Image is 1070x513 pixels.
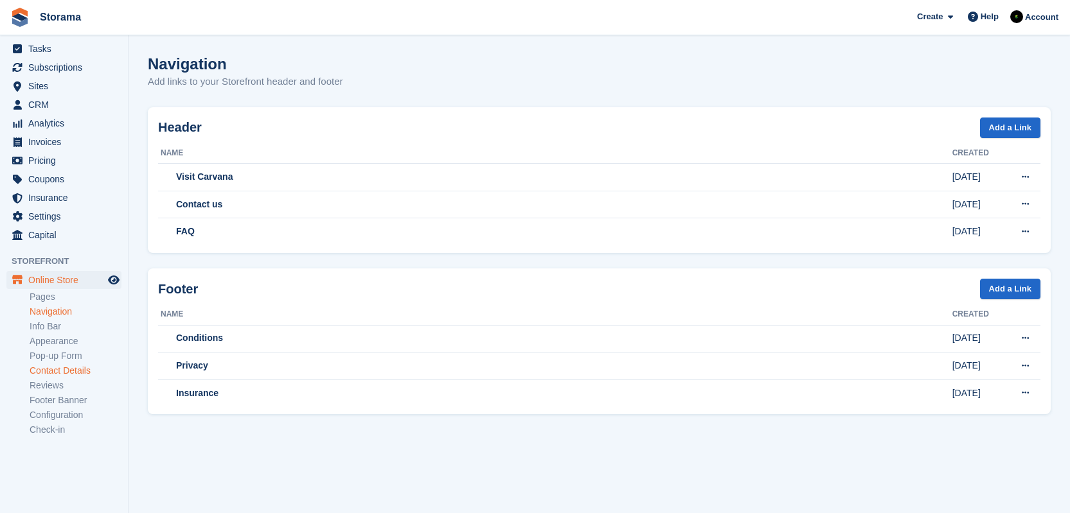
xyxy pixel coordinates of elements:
a: Pages [30,291,121,303]
a: menu [6,271,121,289]
span: Help [981,10,999,23]
a: menu [6,58,121,76]
td: [DATE] [952,379,1003,406]
td: [DATE] [952,325,1003,352]
span: Coupons [28,170,105,188]
a: Pop-up Form [30,350,121,362]
div: Visit Carvana [161,170,952,184]
span: Settings [28,207,105,225]
span: Insurance [28,189,105,207]
span: Account [1025,11,1058,24]
span: Invoices [28,133,105,151]
a: menu [6,77,121,95]
th: Created [952,304,1003,325]
span: Create [917,10,943,23]
span: Tasks [28,40,105,58]
span: Capital [28,226,105,244]
a: Add a Link [980,279,1040,300]
th: Name [158,304,952,325]
a: menu [6,189,121,207]
img: Stuart Pratt [1010,10,1023,23]
a: Reviews [30,379,121,392]
a: Navigation [30,306,121,318]
img: stora-icon-8386f47178a22dfd0bd8f6a31ec36ba5ce8667c1dd55bd0f319d3a0aa187defe.svg [10,8,30,27]
span: Pricing [28,152,105,170]
span: CRM [28,96,105,114]
div: Contact us [161,198,952,211]
a: Storama [35,6,86,28]
a: Appearance [30,335,121,347]
a: menu [6,40,121,58]
span: Subscriptions [28,58,105,76]
a: Contact Details [30,365,121,377]
a: menu [6,114,121,132]
a: Info Bar [30,320,121,333]
div: Privacy [161,359,952,372]
th: Name [158,143,952,164]
a: menu [6,170,121,188]
a: Preview store [106,272,121,288]
a: Configuration [30,409,121,421]
p: Add links to your Storefront header and footer [148,74,343,89]
td: [DATE] [952,164,1003,191]
span: Online Store [28,271,105,289]
span: Storefront [12,255,128,268]
td: [DATE] [952,352,1003,380]
a: menu [6,207,121,225]
div: Insurance [161,387,952,400]
span: Analytics [28,114,105,132]
th: Created [952,143,1003,164]
strong: Footer [158,282,198,296]
div: FAQ [161,225,952,238]
a: menu [6,152,121,170]
strong: Header [158,120,202,134]
a: Add a Link [980,117,1040,139]
span: Sites [28,77,105,95]
td: [DATE] [952,191,1003,218]
a: Footer Banner [30,394,121,406]
a: menu [6,226,121,244]
td: [DATE] [952,218,1003,245]
a: menu [6,96,121,114]
a: Check-in [30,424,121,436]
a: menu [6,133,121,151]
h1: Navigation [148,55,227,73]
div: Conditions [161,331,952,345]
